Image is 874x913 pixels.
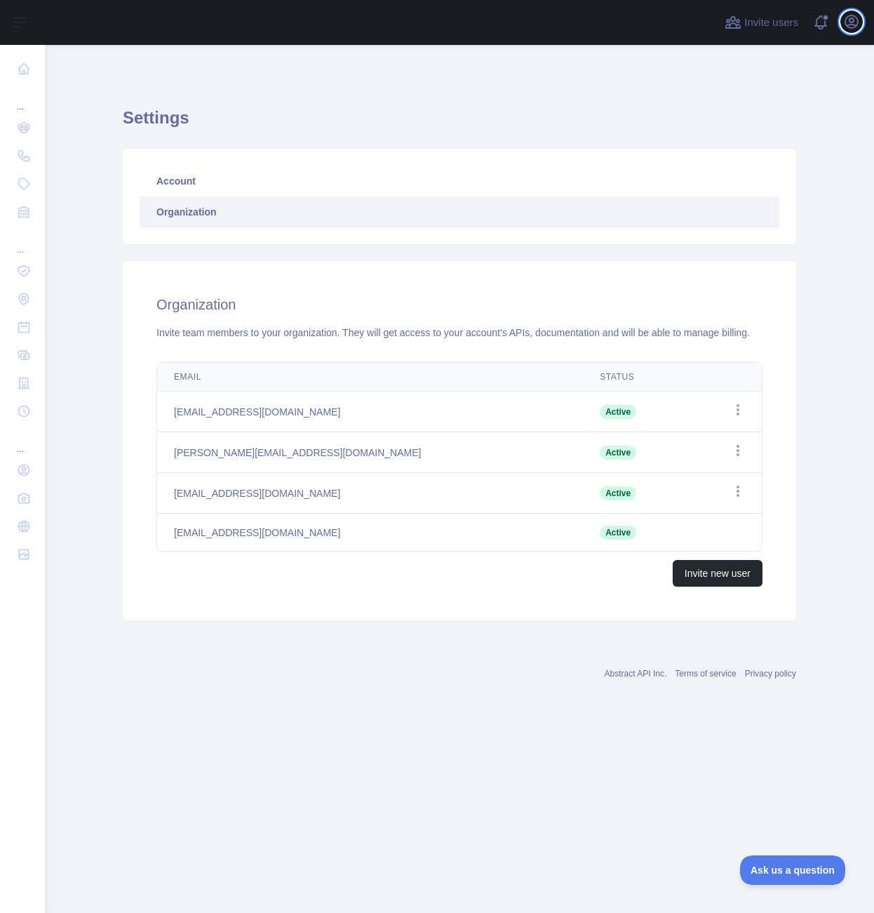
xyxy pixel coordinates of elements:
[156,326,762,340] div: Invite team members to your organization. They will get access to your account's APIs, documentat...
[123,107,796,140] h1: Settings
[600,486,636,500] span: Active
[157,392,583,432] td: [EMAIL_ADDRESS][DOMAIN_NAME]
[157,363,583,392] th: Email
[11,427,34,455] div: ...
[600,526,636,540] span: Active
[605,669,667,679] a: Abstract API Inc.
[600,405,636,419] span: Active
[740,855,846,885] iframe: Toggle Customer Support
[675,669,736,679] a: Terms of service
[157,432,583,473] td: [PERSON_NAME][EMAIL_ADDRESS][DOMAIN_NAME]
[673,560,762,587] button: Invite new user
[744,15,798,31] span: Invite users
[11,84,34,112] div: ...
[745,669,796,679] a: Privacy policy
[157,514,583,552] td: [EMAIL_ADDRESS][DOMAIN_NAME]
[722,11,801,34] button: Invite users
[156,295,762,314] h2: Organization
[140,196,779,227] a: Organization
[600,446,636,460] span: Active
[157,473,583,514] td: [EMAIL_ADDRESS][DOMAIN_NAME]
[140,166,779,196] a: Account
[11,227,34,255] div: ...
[583,363,690,392] th: Status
